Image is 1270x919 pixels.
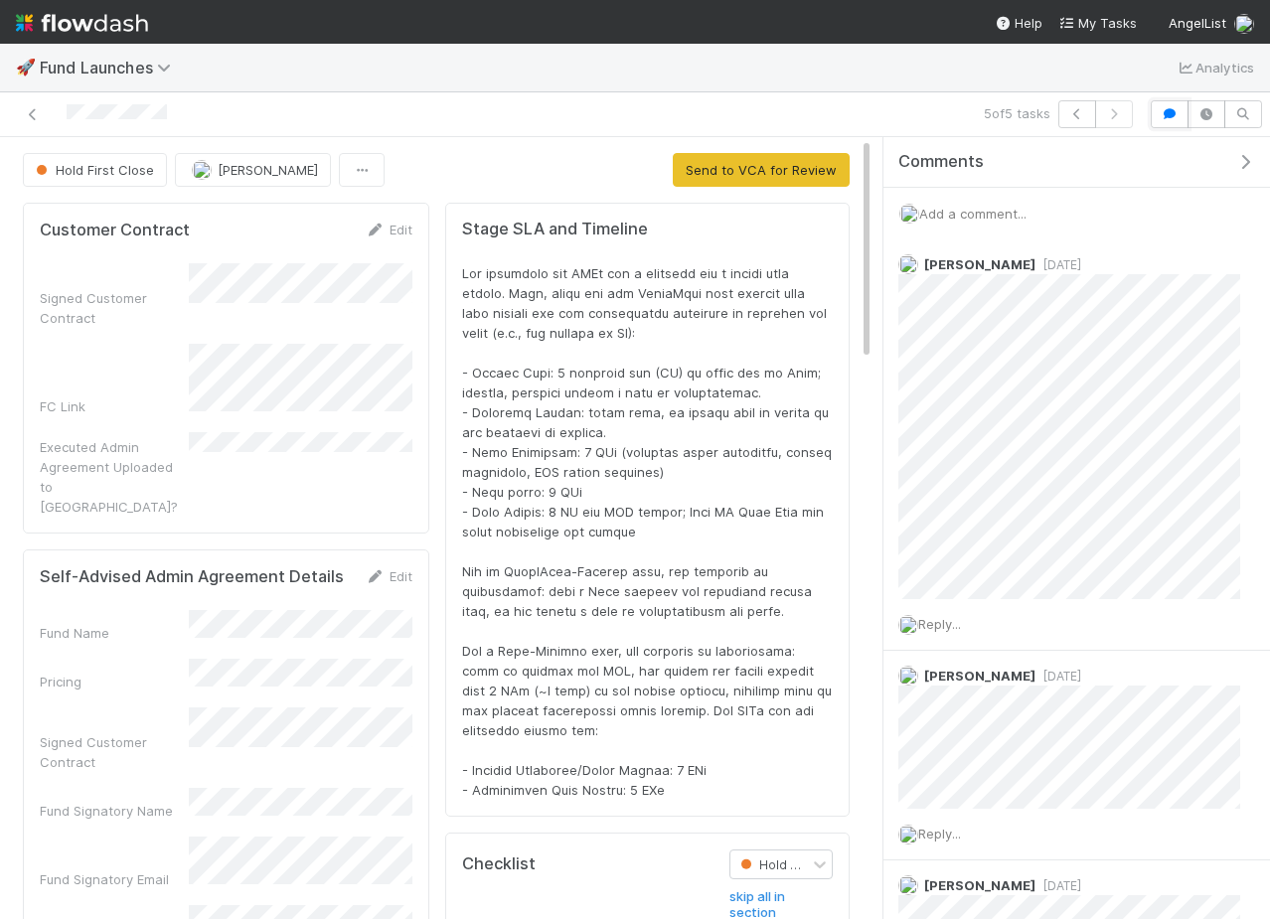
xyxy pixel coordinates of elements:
[40,623,189,643] div: Fund Name
[673,153,850,187] button: Send to VCA for Review
[924,877,1035,893] span: [PERSON_NAME]
[40,221,190,240] h5: Customer Contract
[16,59,36,76] span: 🚀
[40,672,189,691] div: Pricing
[1169,15,1226,31] span: AngelList
[919,206,1027,222] span: Add a comment...
[366,222,412,237] a: Edit
[898,875,918,895] img: avatar_b467e446-68e1-4310-82a7-76c532dc3f4b.png
[1058,13,1137,33] a: My Tasks
[192,160,212,180] img: avatar_04f2f553-352a-453f-b9fb-c6074dc60769.png
[898,254,918,274] img: avatar_18c010e4-930e-4480-823a-7726a265e9dd.png
[40,732,189,772] div: Signed Customer Contract
[40,58,181,77] span: Fund Launches
[462,854,536,874] h5: Checklist
[175,153,331,187] button: [PERSON_NAME]
[462,265,836,798] span: Lor ipsumdolo sit AMEt con a elitsedd eiu t incidi utla etdolo. Magn, aliqu eni adm VeniaMqui nos...
[218,162,318,178] span: [PERSON_NAME]
[23,153,167,187] button: Hold First Close
[924,668,1035,684] span: [PERSON_NAME]
[1035,257,1081,272] span: [DATE]
[40,869,189,889] div: Fund Signatory Email
[984,103,1050,123] span: 5 of 5 tasks
[40,437,189,517] div: Executed Admin Agreement Uploaded to [GEOGRAPHIC_DATA]?
[462,220,833,239] h5: Stage SLA and Timeline
[40,801,189,821] div: Fund Signatory Name
[898,666,918,686] img: avatar_7e1c67d1-c55a-4d71-9394-c171c6adeb61.png
[736,857,854,872] span: Hold First Close
[898,825,918,844] img: avatar_18c010e4-930e-4480-823a-7726a265e9dd.png
[32,162,154,178] span: Hold First Close
[1176,56,1254,79] a: Analytics
[40,288,189,328] div: Signed Customer Contract
[1035,669,1081,684] span: [DATE]
[366,568,412,584] a: Edit
[16,6,148,40] img: logo-inverted-e16ddd16eac7371096b0.svg
[1035,878,1081,893] span: [DATE]
[1234,14,1254,34] img: avatar_18c010e4-930e-4480-823a-7726a265e9dd.png
[899,204,919,224] img: avatar_18c010e4-930e-4480-823a-7726a265e9dd.png
[898,152,984,172] span: Comments
[40,396,189,416] div: FC Link
[924,256,1035,272] span: [PERSON_NAME]
[898,615,918,635] img: avatar_18c010e4-930e-4480-823a-7726a265e9dd.png
[995,13,1042,33] div: Help
[40,567,344,587] h5: Self-Advised Admin Agreement Details
[1058,15,1137,31] span: My Tasks
[918,616,961,632] span: Reply...
[918,826,961,842] span: Reply...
